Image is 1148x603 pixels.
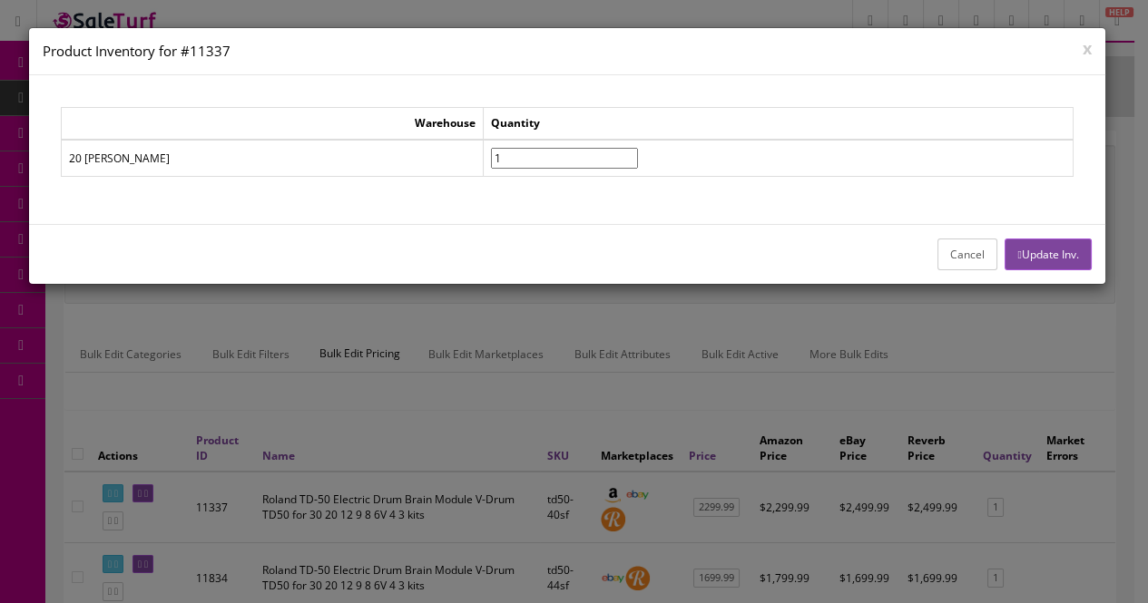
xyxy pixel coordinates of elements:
button: Update Inv. [1005,238,1091,270]
button: x [1083,40,1092,56]
td: Quantity [483,108,1073,140]
td: Warehouse [62,108,484,140]
h4: Product Inventory for #11337 [43,42,1092,61]
td: 20 [PERSON_NAME] [62,140,484,177]
button: Cancel [937,238,997,270]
